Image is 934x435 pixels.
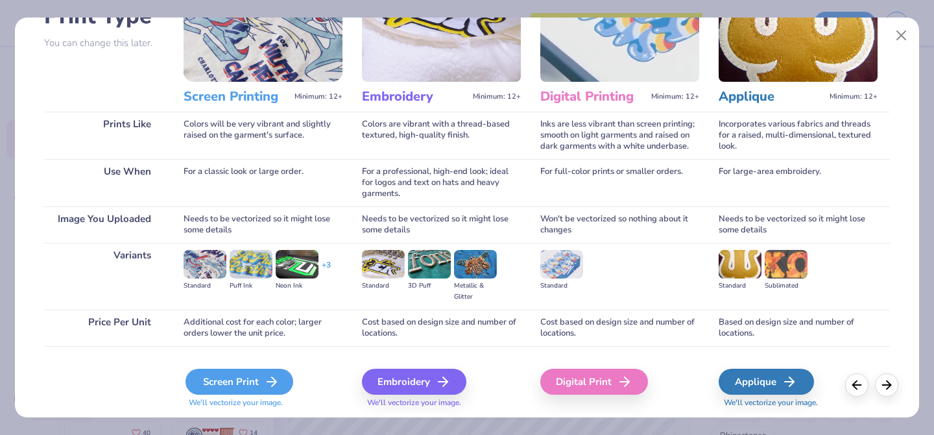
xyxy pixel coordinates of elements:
[294,92,342,101] span: Minimum: 12+
[719,206,878,243] div: Needs to be vectorized so it might lose some details
[651,92,699,101] span: Minimum: 12+
[473,92,521,101] span: Minimum: 12+
[719,88,824,105] h3: Applique
[540,159,699,206] div: For full-color prints or smaller orders.
[44,206,164,243] div: Image You Uploaded
[276,250,318,279] img: Neon Ink
[44,112,164,159] div: Prints Like
[362,250,405,279] img: Standard
[184,280,226,292] div: Standard
[362,369,466,395] div: Embroidery
[230,280,272,292] div: Puff Ink
[44,38,164,49] p: You can change this later.
[765,280,808,292] div: Sublimated
[362,397,521,408] span: We'll vectorize your image.
[362,206,521,243] div: Needs to be vectorized so it might lose some details
[719,112,878,159] div: Incorporates various fabrics and threads for a raised, multi-dimensional, textured look.
[719,250,761,279] img: Standard
[889,23,914,48] button: Close
[362,159,521,206] div: For a professional, high-end look; ideal for logos and text on hats and heavy garments.
[540,310,699,346] div: Cost based on design size and number of locations.
[765,250,808,279] img: Sublimated
[362,280,405,292] div: Standard
[719,369,814,395] div: Applique
[276,280,318,292] div: Neon Ink
[44,243,164,310] div: Variants
[184,88,289,105] h3: Screen Printing
[184,159,342,206] div: For a classic look or large order.
[230,250,272,279] img: Puff Ink
[44,159,164,206] div: Use When
[540,112,699,159] div: Inks are less vibrant than screen printing; smooth on light garments and raised on dark garments ...
[719,280,761,292] div: Standard
[362,310,521,346] div: Cost based on design size and number of locations.
[408,250,451,279] img: 3D Puff
[719,310,878,346] div: Based on design size and number of locations.
[719,397,878,408] span: We'll vectorize your image.
[44,310,164,346] div: Price Per Unit
[322,260,331,282] div: + 3
[408,280,451,292] div: 3D Puff
[540,280,583,292] div: Standard
[184,397,342,408] span: We'll vectorize your image.
[184,310,342,346] div: Additional cost for each color; larger orders lower the unit price.
[454,280,497,303] div: Metallic & Glitter
[362,88,468,105] h3: Embroidery
[830,92,878,101] span: Minimum: 12+
[454,250,497,279] img: Metallic & Glitter
[719,159,878,206] div: For large-area embroidery.
[184,206,342,243] div: Needs to be vectorized so it might lose some details
[186,369,293,395] div: Screen Print
[540,369,648,395] div: Digital Print
[540,206,699,243] div: Won't be vectorized so nothing about it changes
[184,112,342,159] div: Colors will be very vibrant and slightly raised on the garment's surface.
[540,88,646,105] h3: Digital Printing
[362,112,521,159] div: Colors are vibrant with a thread-based textured, high-quality finish.
[540,250,583,279] img: Standard
[184,250,226,279] img: Standard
